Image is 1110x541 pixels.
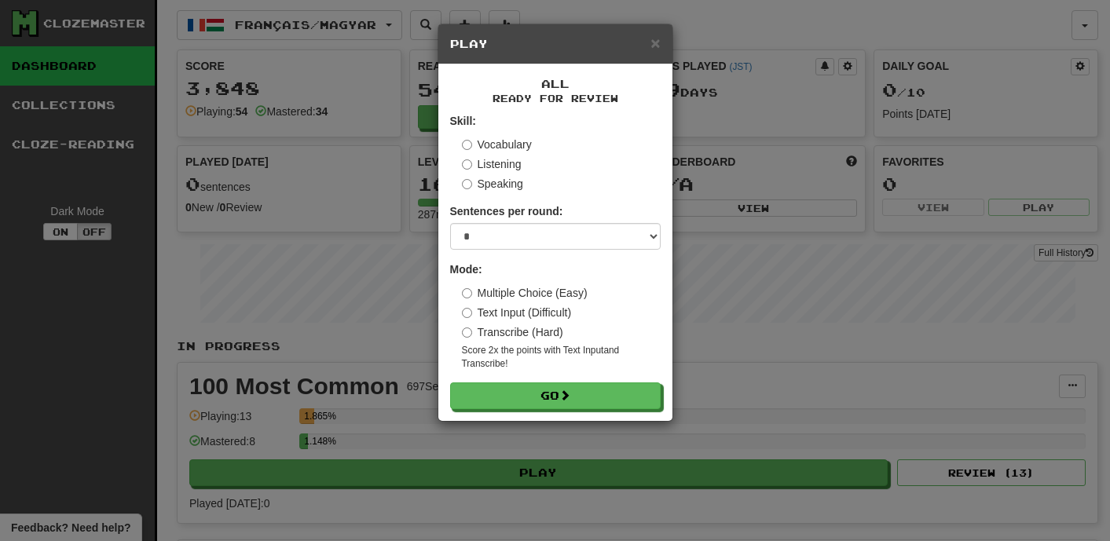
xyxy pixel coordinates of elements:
input: Vocabulary [462,140,472,150]
label: Text Input (Difficult) [462,305,572,320]
input: Multiple Choice (Easy) [462,288,472,298]
label: Transcribe (Hard) [462,324,563,340]
input: Transcribe (Hard) [462,327,472,338]
input: Text Input (Difficult) [462,308,472,318]
input: Speaking [462,179,472,189]
small: Score 2x the points with Text Input and Transcribe ! [462,344,661,371]
label: Speaking [462,176,523,192]
label: Vocabulary [462,137,532,152]
strong: Mode: [450,263,482,276]
span: × [650,34,660,52]
input: Listening [462,159,472,170]
label: Listening [462,156,522,172]
label: Multiple Choice (Easy) [462,285,588,301]
button: Close [650,35,660,51]
label: Sentences per round: [450,203,563,219]
button: Go [450,382,661,409]
small: Ready for Review [450,92,661,105]
strong: Skill: [450,115,476,127]
span: All [541,77,570,90]
h5: Play [450,36,661,52]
